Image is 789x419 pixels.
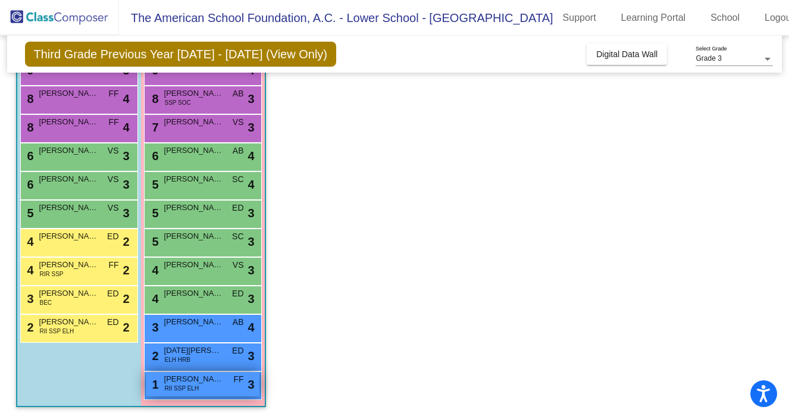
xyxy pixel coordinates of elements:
span: [PERSON_NAME] [39,145,99,157]
span: 2 [123,318,129,336]
span: 4 [248,147,254,165]
span: VS [108,145,119,157]
span: 1 [149,378,159,391]
span: 3 [248,261,254,279]
span: [PERSON_NAME] [164,87,224,99]
span: SC [232,230,243,243]
span: 2 [123,233,129,251]
span: ED [232,202,243,214]
span: 4 [149,264,159,277]
span: AB [233,316,244,329]
span: AB [233,87,244,100]
span: Third Grade Previous Year [DATE] - [DATE] (View Only) [25,42,337,67]
a: Learning Portal [612,8,696,27]
span: 5 [149,235,159,248]
span: VS [233,116,244,129]
span: [PERSON_NAME] [39,259,99,271]
span: [PERSON_NAME] [164,116,224,128]
span: [PERSON_NAME] [164,259,224,271]
span: AB [233,145,244,157]
span: [PERSON_NAME] [164,373,224,385]
span: [PERSON_NAME] [164,145,224,157]
span: 8 [24,121,34,134]
span: [PERSON_NAME] [39,316,99,328]
span: 6 [24,178,34,191]
span: [PERSON_NAME] [164,230,224,242]
span: FF [108,116,118,129]
span: RII SSP ELH [165,384,199,393]
span: 7 [149,121,159,134]
span: ELH HRB [165,355,190,364]
span: VS [108,173,119,186]
span: 5 [149,178,159,191]
span: 4 [123,118,129,136]
span: ED [232,345,243,357]
a: Support [553,8,606,27]
span: FF [233,373,243,386]
span: [DATE][PERSON_NAME] [164,345,224,357]
a: School [701,8,749,27]
span: FF [108,87,118,100]
span: 2 [123,261,129,279]
span: 2 [149,349,159,362]
span: SSP SOC [165,98,191,107]
span: The American School Foundation, A.C. - Lower School - [GEOGRAPHIC_DATA] [119,8,553,27]
span: Digital Data Wall [596,49,657,59]
span: 3 [24,292,34,305]
span: 3 [248,347,254,365]
span: 3 [248,290,254,308]
span: VS [108,202,119,214]
span: [PERSON_NAME] [164,316,224,328]
span: 4 [24,264,34,277]
span: 4 [149,292,159,305]
span: BEC [40,298,52,307]
span: [PERSON_NAME] [39,287,99,299]
span: [PERSON_NAME] [39,116,99,128]
span: Grade 3 [696,54,721,62]
span: RII SSP ELH [40,327,74,336]
span: 5 [24,207,34,220]
span: VS [233,259,244,271]
span: [PERSON_NAME] [39,173,99,185]
span: 3 [123,176,129,193]
span: [PERSON_NAME] [164,287,224,299]
span: 8 [24,92,34,105]
span: ED [232,287,243,300]
span: RIR SSP [40,270,64,279]
span: 2 [24,321,34,334]
span: ED [107,230,118,243]
span: 2 [123,290,129,308]
span: ED [107,316,118,329]
span: 3 [248,233,254,251]
span: [PERSON_NAME] [164,173,224,185]
span: [PERSON_NAME] [39,87,99,99]
button: Digital Data Wall [587,43,667,65]
span: 3 [248,90,254,108]
span: 3 [123,147,129,165]
span: [PERSON_NAME] [164,202,224,214]
span: 4 [248,318,254,336]
span: 8 [149,92,159,105]
span: 3 [248,376,254,393]
span: ED [107,287,118,300]
span: 3 [149,321,159,334]
span: SC [232,173,243,186]
span: 6 [149,149,159,162]
span: 4 [123,90,129,108]
span: 3 [123,204,129,222]
span: FF [108,259,118,271]
span: 4 [248,176,254,193]
span: [PERSON_NAME] [39,202,99,214]
span: 6 [24,149,34,162]
span: 3 [248,118,254,136]
span: 5 [149,207,159,220]
span: 4 [24,235,34,248]
span: 3 [248,204,254,222]
span: [PERSON_NAME] [39,230,99,242]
